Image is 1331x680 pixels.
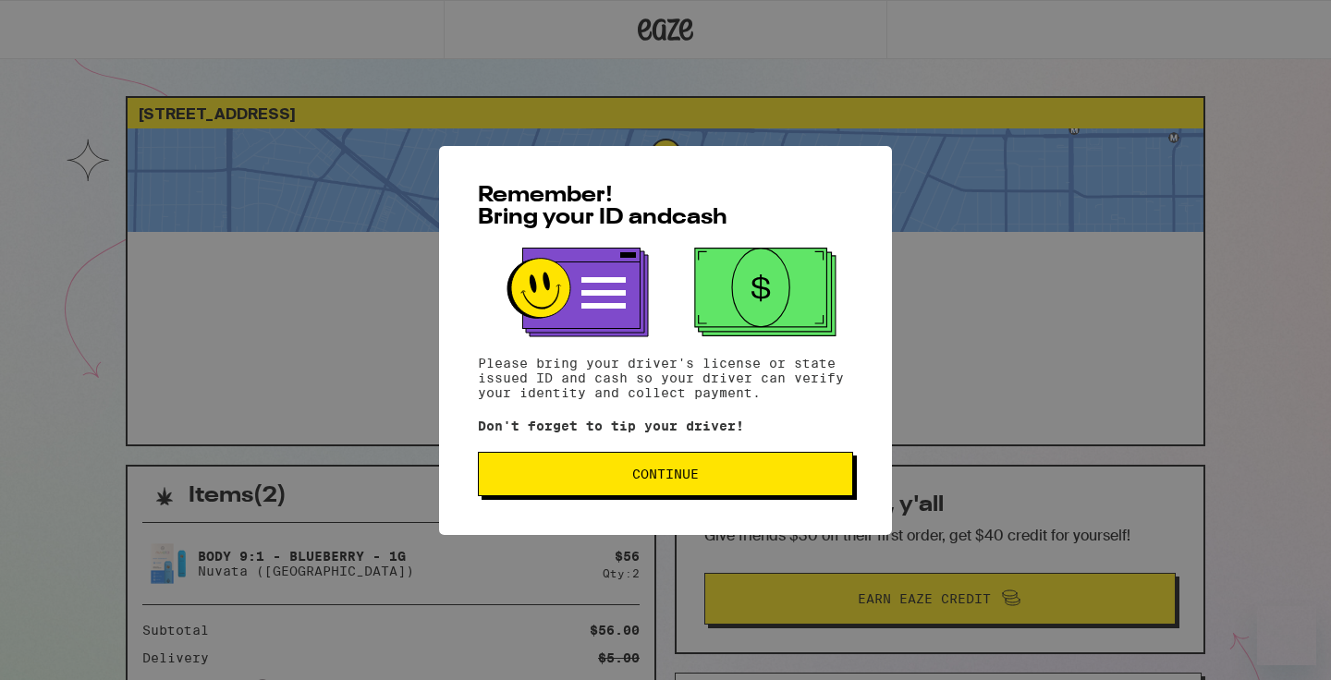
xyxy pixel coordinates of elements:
[1257,606,1316,665] iframe: Button to launch messaging window
[632,467,699,480] span: Continue
[478,452,853,496] button: Continue
[478,419,853,433] p: Don't forget to tip your driver!
[478,356,853,400] p: Please bring your driver's license or state issued ID and cash so your driver can verify your ide...
[478,185,727,229] span: Remember! Bring your ID and cash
